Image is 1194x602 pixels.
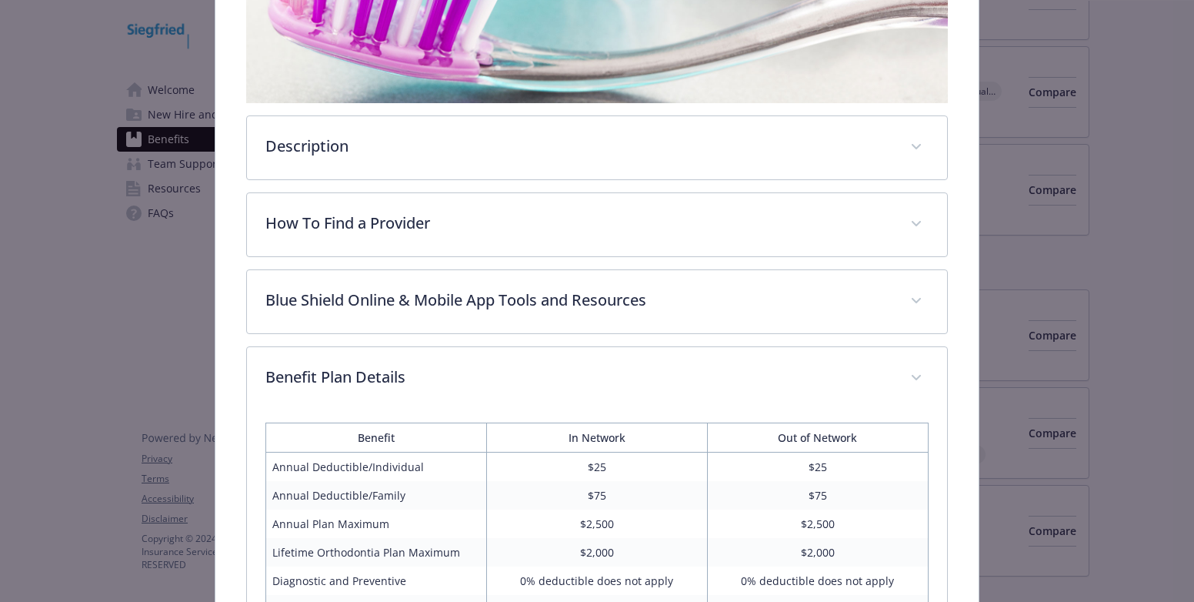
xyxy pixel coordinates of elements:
[707,452,928,481] td: $25
[266,481,487,510] td: Annual Deductible/Family
[487,423,708,452] th: In Network
[265,212,891,235] p: How To Find a Provider
[487,567,708,595] td: 0% deductible does not apply
[265,135,891,158] p: Description
[266,538,487,567] td: Lifetime Orthodontia Plan Maximum
[247,116,946,179] div: Description
[707,538,928,567] td: $2,000
[266,423,487,452] th: Benefit
[487,510,708,538] td: $2,500
[487,538,708,567] td: $2,000
[707,510,928,538] td: $2,500
[247,270,946,333] div: Blue Shield Online & Mobile App Tools and Resources
[266,510,487,538] td: Annual Plan Maximum
[707,481,928,510] td: $75
[487,452,708,481] td: $25
[707,567,928,595] td: 0% deductible does not apply
[266,452,487,481] td: Annual Deductible/Individual
[266,567,487,595] td: Diagnostic and Preventive
[247,347,946,410] div: Benefit Plan Details
[487,481,708,510] td: $75
[265,289,891,312] p: Blue Shield Online & Mobile App Tools and Resources
[247,193,946,256] div: How To Find a Provider
[707,423,928,452] th: Out of Network
[265,366,891,389] p: Benefit Plan Details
